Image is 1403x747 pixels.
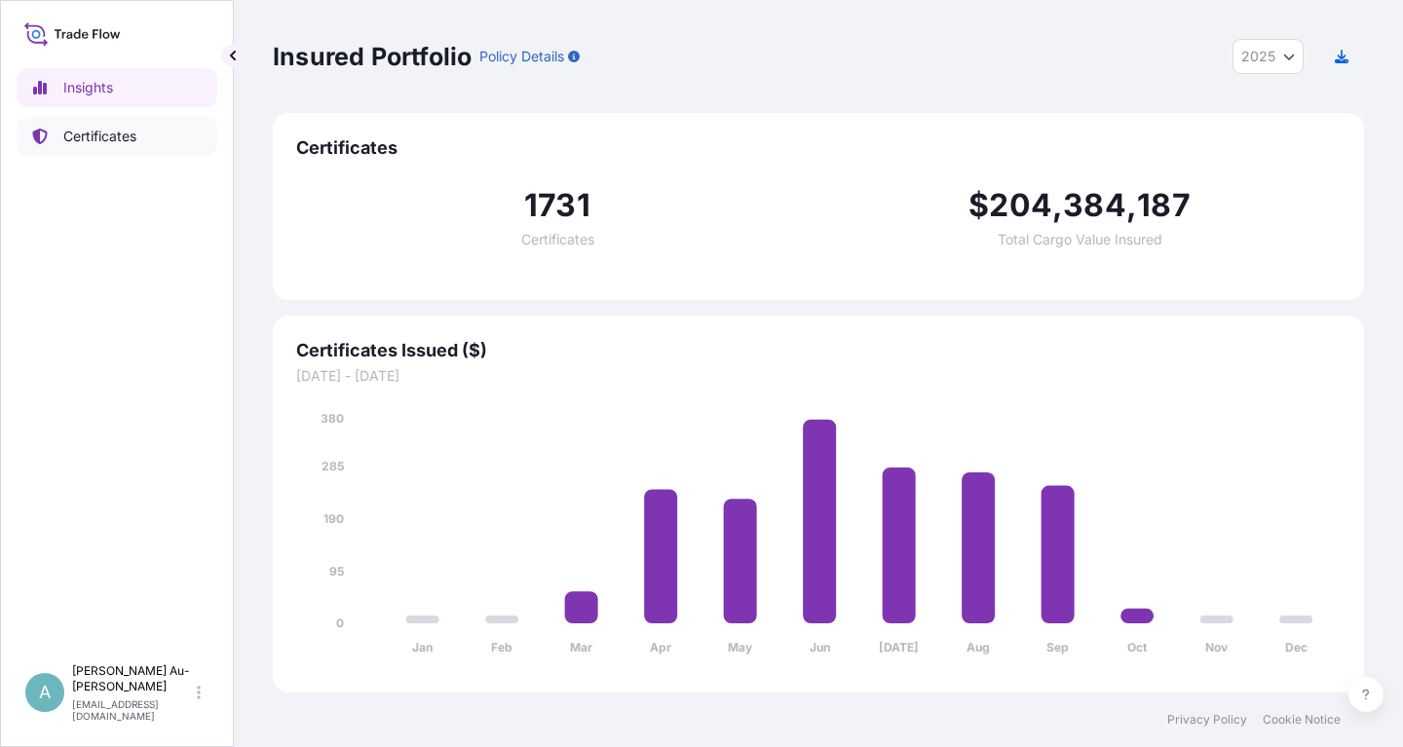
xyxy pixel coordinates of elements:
span: 2025 [1241,47,1275,66]
a: Privacy Policy [1167,712,1247,728]
span: , [1052,190,1063,221]
tspan: 190 [323,511,344,526]
span: 1731 [524,190,590,221]
p: [EMAIL_ADDRESS][DOMAIN_NAME] [72,698,193,722]
tspan: Jan [412,640,433,654]
tspan: Jun [810,640,830,654]
tspan: Oct [1127,640,1148,654]
span: 384 [1063,190,1126,221]
p: Certificates [63,127,136,146]
tspan: Nov [1205,640,1229,654]
tspan: Feb [491,640,512,654]
p: Insured Portfolio [273,41,472,72]
tspan: [DATE] [879,640,919,654]
span: , [1126,190,1137,221]
button: Year Selector [1232,39,1304,74]
a: Certificates [17,117,217,156]
span: 187 [1137,190,1191,221]
span: Certificates [521,233,594,246]
p: Policy Details [479,47,564,66]
tspan: Mar [570,640,592,654]
tspan: Aug [967,640,990,654]
span: A [39,683,51,702]
tspan: 285 [322,459,344,473]
span: 204 [989,190,1052,221]
tspan: 0 [336,616,344,630]
p: Insights [63,78,113,97]
a: Insights [17,68,217,107]
span: $ [968,190,989,221]
tspan: Dec [1285,640,1308,654]
span: Total Cargo Value Insured [998,233,1162,246]
tspan: May [728,640,753,654]
span: [DATE] - [DATE] [296,366,1341,386]
tspan: 380 [321,411,344,426]
span: Certificates [296,136,1341,160]
tspan: Sep [1046,640,1069,654]
tspan: Apr [650,640,671,654]
a: Cookie Notice [1263,712,1341,728]
span: Certificates Issued ($) [296,339,1341,362]
tspan: 95 [329,564,344,579]
p: [PERSON_NAME] Au-[PERSON_NAME] [72,663,193,694]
